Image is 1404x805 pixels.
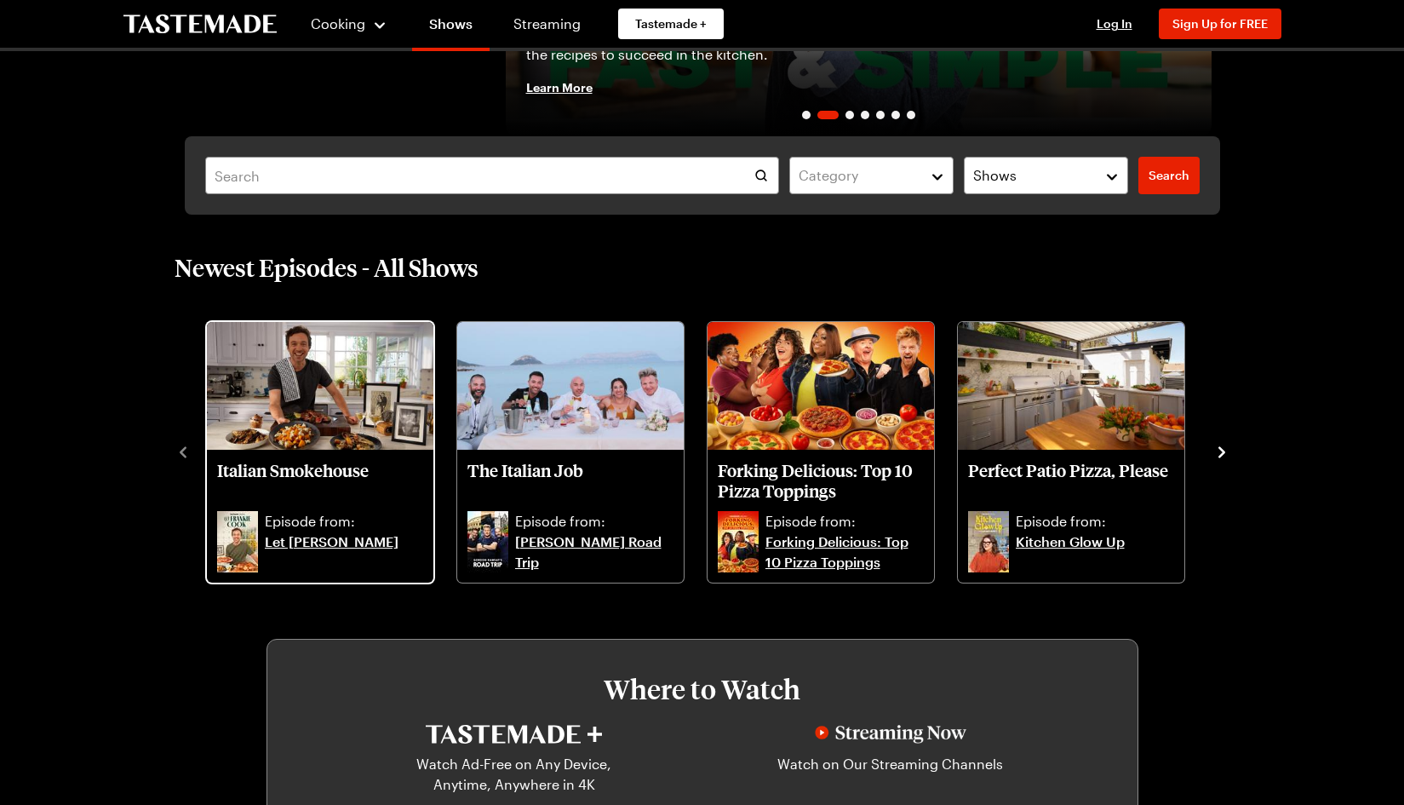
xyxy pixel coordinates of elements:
[1016,511,1174,532] p: Episode from:
[817,111,839,119] span: Go to slide 2
[956,317,1206,584] div: 4 / 10
[205,317,456,584] div: 1 / 10
[708,322,934,583] div: Forking Delicious: Top 10 Pizza Toppings
[789,157,954,194] button: Category
[964,157,1128,194] button: Shows
[815,725,966,744] img: Streaming
[467,460,673,508] a: The Italian Job
[708,322,934,450] img: Forking Delicious: Top 10 Pizza Toppings
[467,460,673,501] p: The Italian Job
[456,317,706,584] div: 2 / 10
[1097,16,1132,31] span: Log In
[311,3,388,44] button: Cooking
[123,14,277,34] a: To Tastemade Home Page
[217,460,423,508] a: Italian Smokehouse
[768,754,1013,795] p: Watch on Our Streaming Channels
[861,111,869,119] span: Go to slide 4
[1138,157,1200,194] a: filters
[1149,167,1189,184] span: Search
[175,252,479,283] h2: Newest Episodes - All Shows
[635,15,707,32] span: Tastemade +
[311,15,365,32] span: Cooking
[907,111,915,119] span: Go to slide 7
[207,322,433,583] div: Italian Smokehouse
[207,322,433,450] img: Italian Smokehouse
[392,754,637,795] p: Watch Ad-Free on Any Device, Anytime, Anywhere in 4K
[515,511,673,532] p: Episode from:
[802,111,811,119] span: Go to slide 1
[799,165,919,186] div: Category
[958,322,1184,583] div: Perfect Patio Pizza, Please
[175,440,192,461] button: navigate to previous item
[718,460,924,508] a: Forking Delicious: Top 10 Pizza Toppings
[765,532,924,572] a: Forking Delicious: Top 10 Pizza Toppings
[457,322,684,583] div: The Italian Job
[217,460,423,501] p: Italian Smokehouse
[845,111,854,119] span: Go to slide 3
[265,532,423,572] a: Let [PERSON_NAME]
[265,511,423,532] p: Episode from:
[426,725,602,744] img: Tastemade+
[958,322,1184,450] img: Perfect Patio Pizza, Please
[1172,16,1268,31] span: Sign Up for FREE
[318,674,1086,704] h3: Where to Watch
[1080,15,1149,32] button: Log In
[1159,9,1281,39] button: Sign Up for FREE
[618,9,724,39] a: Tastemade +
[968,460,1174,501] p: Perfect Patio Pizza, Please
[515,532,673,572] a: [PERSON_NAME] Road Trip
[1016,532,1174,572] a: Kitchen Glow Up
[205,157,780,194] input: Search
[457,322,684,450] img: The Italian Job
[891,111,900,119] span: Go to slide 6
[1213,440,1230,461] button: navigate to next item
[968,460,1174,508] a: Perfect Patio Pizza, Please
[876,111,885,119] span: Go to slide 5
[718,460,924,501] p: Forking Delicious: Top 10 Pizza Toppings
[526,78,593,95] span: Learn More
[973,165,1017,186] span: Shows
[765,511,924,532] p: Episode from:
[412,3,490,51] a: Shows
[706,317,956,584] div: 3 / 10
